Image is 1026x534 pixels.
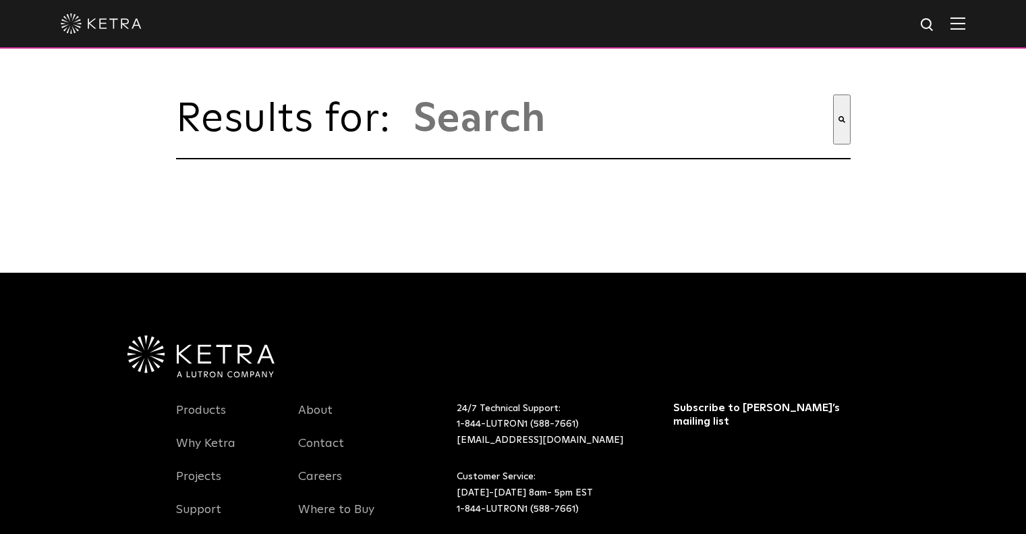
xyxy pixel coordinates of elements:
[298,403,333,434] a: About
[673,401,847,429] h3: Subscribe to [PERSON_NAME]’s mailing list
[457,504,579,514] a: 1-844-LUTRON1 (588-7661)
[176,469,221,500] a: Projects
[298,502,374,533] a: Where to Buy
[457,419,579,429] a: 1-844-LUTRON1 (588-7661)
[61,14,142,34] img: ketra-logo-2019-white
[457,435,623,445] a: [EMAIL_ADDRESS][DOMAIN_NAME]
[298,436,344,467] a: Contact
[833,95,851,144] button: Search
[298,469,342,500] a: Careers
[950,17,965,30] img: Hamburger%20Nav.svg
[457,469,639,517] p: Customer Service: [DATE]-[DATE] 8am- 5pm EST
[127,336,275,377] img: Ketra-aLutronCo_White_RGB
[176,403,226,434] a: Products
[176,502,221,533] a: Support
[919,17,936,34] img: search icon
[412,95,833,144] input: This is a search field with an auto-suggest feature attached.
[176,436,235,467] a: Why Ketra
[457,401,639,449] p: 24/7 Technical Support:
[176,99,405,140] span: Results for:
